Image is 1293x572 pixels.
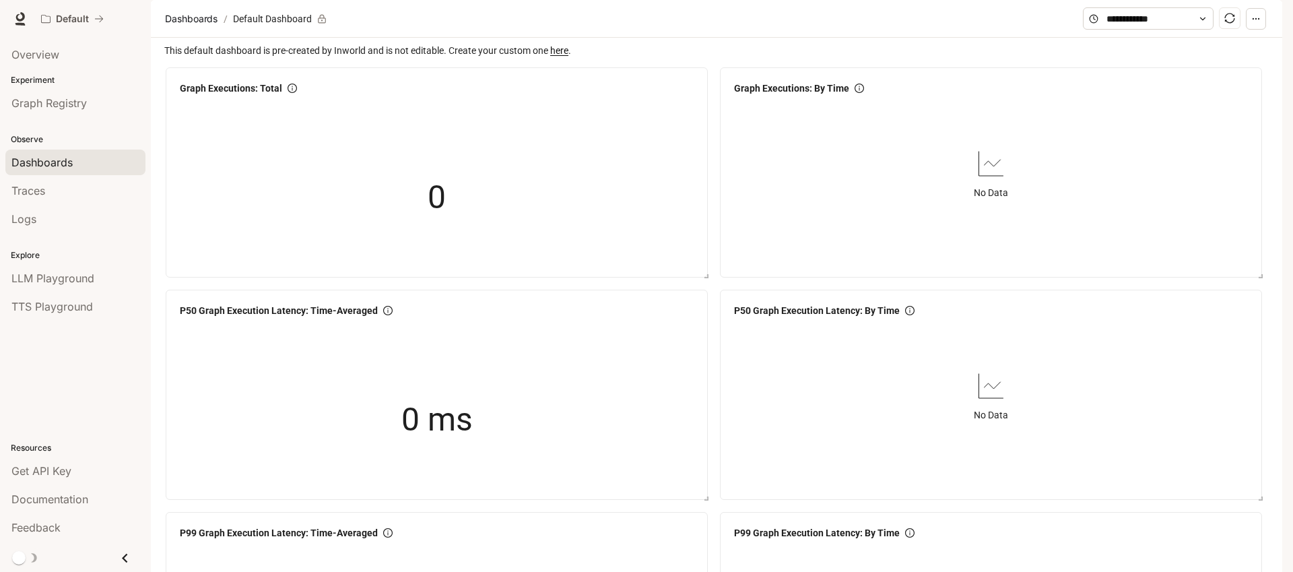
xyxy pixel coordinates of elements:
span: Graph Executions: Total [180,81,282,96]
button: All workspaces [35,5,110,32]
span: sync [1224,13,1235,24]
span: info-circle [288,84,297,93]
article: No Data [974,408,1008,422]
button: Dashboards [162,11,221,27]
p: Default [56,13,89,25]
span: P99 Graph Execution Latency: By Time [734,526,900,540]
span: 0 ms [401,394,473,445]
a: here [550,45,568,56]
span: Dashboards [165,11,218,27]
article: No Data [974,185,1008,200]
span: 0 [428,172,446,222]
span: info-circle [855,84,864,93]
span: P50 Graph Execution Latency: Time-Averaged [180,303,378,318]
span: P50 Graph Execution Latency: By Time [734,303,900,318]
span: info-circle [905,528,915,538]
span: / [224,11,228,26]
span: info-circle [383,306,393,315]
span: info-circle [383,528,393,538]
span: This default dashboard is pre-created by Inworld and is not editable. Create your custom one . [164,43,1271,58]
span: Graph Executions: By Time [734,81,849,96]
span: info-circle [905,306,915,315]
article: Default Dashboard [230,6,314,32]
span: P99 Graph Execution Latency: Time-Averaged [180,526,378,540]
